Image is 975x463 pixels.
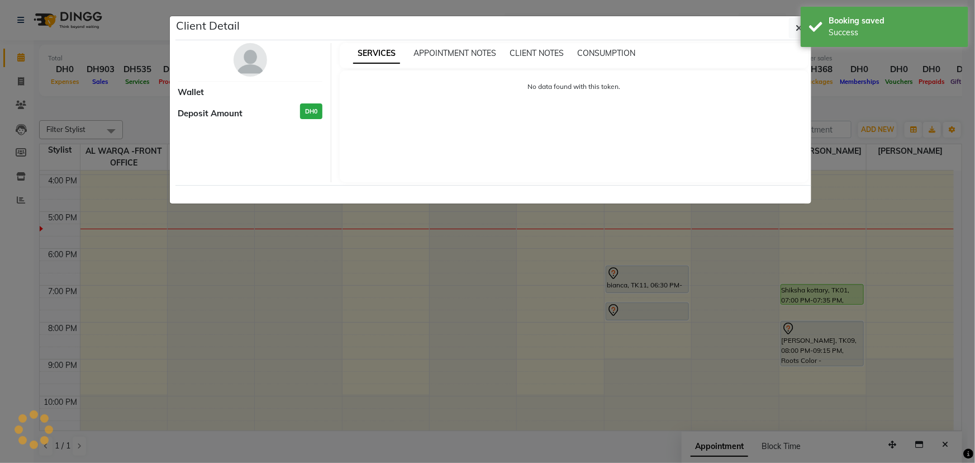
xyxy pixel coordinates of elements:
div: Success [829,27,960,39]
span: Deposit Amount [178,107,243,120]
span: CLIENT NOTES [510,48,564,58]
div: Booking saved [829,15,960,27]
span: APPOINTMENT NOTES [413,48,496,58]
span: Wallet [178,86,204,99]
span: SERVICES [353,44,400,64]
h3: DH0 [300,103,322,120]
img: avatar [234,43,267,77]
p: No data found with this token. [351,82,797,92]
h5: Client Detail [177,17,240,34]
span: CONSUMPTION [577,48,635,58]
